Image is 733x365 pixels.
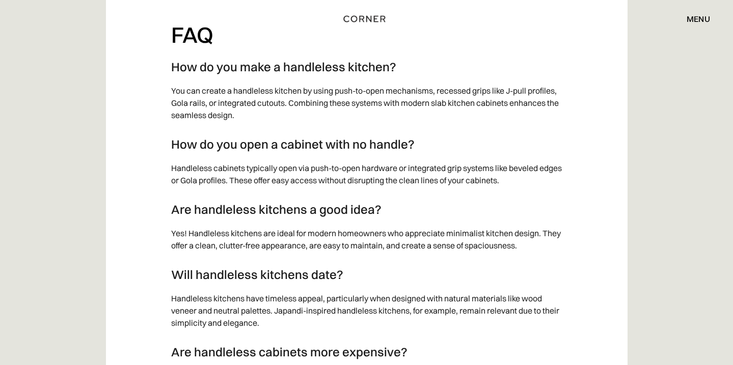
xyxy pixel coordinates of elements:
h3: Are handleless cabinets more expensive? [171,344,562,359]
h3: Are handleless kitchens a good idea? [171,202,562,217]
p: Handleless kitchens have timeless appeal, particularly when designed with natural materials like ... [171,287,562,334]
div: menu [676,10,710,27]
p: You can create a handleless kitchen by using push-to-open mechanisms, recessed grips like J-pull ... [171,79,562,126]
div: menu [687,15,710,23]
p: Handleless cabinets typically open via push-to-open hardware or integrated grip systems like beve... [171,157,562,191]
h3: How do you open a cabinet with no handle? [171,136,562,152]
a: home [339,12,394,25]
h3: How do you make a handleless kitchen? [171,59,562,74]
h3: Will handleless kitchens date? [171,267,562,282]
p: Yes! Handleless kitchens are ideal for modern homeowners who appreciate minimalist kitchen design... [171,222,562,257]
